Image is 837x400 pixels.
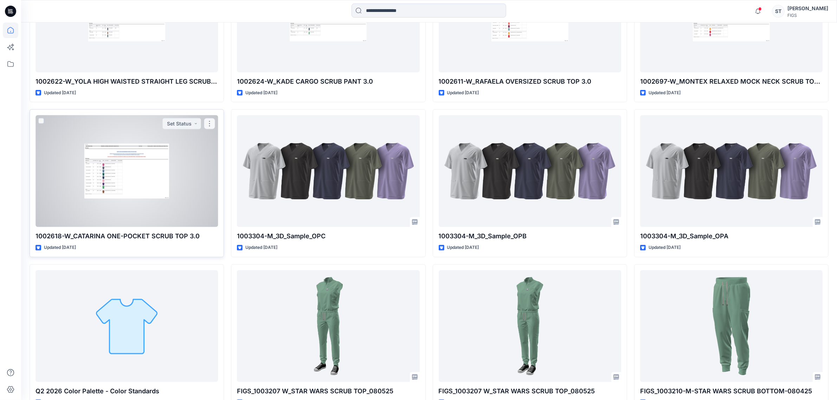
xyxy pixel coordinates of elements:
[640,386,823,396] p: FIGS_1003210-M-STAR WARS SCRUB BOTTOM-080425
[36,386,218,396] p: Q2 2026 Color Palette - Color Standards
[439,270,621,382] a: FIGS_1003207 W_STAR WARS SCRUB TOP_080525
[447,89,479,97] p: Updated [DATE]
[237,270,419,382] a: FIGS_1003207 W_STAR WARS SCRUB TOP_080525
[237,386,419,396] p: FIGS_1003207 W_STAR WARS SCRUB TOP_080525
[36,231,218,241] p: 1002618-W_CATARINA ONE-POCKET SCRUB TOP 3.0
[649,244,681,251] p: Updated [DATE]
[787,13,828,18] div: FIGS
[439,231,621,241] p: 1003304-M_3D_Sample_OPB
[649,89,681,97] p: Updated [DATE]
[237,77,419,86] p: 1002624-W_KADE CARGO SCRUB PANT 3.0
[245,89,277,97] p: Updated [DATE]
[237,231,419,241] p: 1003304-M_3D_Sample_OPC
[787,4,828,13] div: [PERSON_NAME]
[640,231,823,241] p: 1003304-M_3D_Sample_OPA
[36,77,218,86] p: 1002622-W_YOLA HIGH WAISTED STRAIGHT LEG SCRUB PANT 3.0
[245,244,277,251] p: Updated [DATE]
[640,115,823,227] a: 1003304-M_3D_Sample_OPA
[772,5,785,18] div: ST
[640,77,823,86] p: 1002697-W_MONTEX RELAXED MOCK NECK SCRUB TOP 3.0
[36,270,218,382] a: Q2 2026 Color Palette - Color Standards
[439,386,621,396] p: FIGS_1003207 W_STAR WARS SCRUB TOP_080525
[439,115,621,227] a: 1003304-M_3D_Sample_OPB
[640,270,823,382] a: FIGS_1003210-M-STAR WARS SCRUB BOTTOM-080425
[237,115,419,227] a: 1003304-M_3D_Sample_OPC
[447,244,479,251] p: Updated [DATE]
[44,244,76,251] p: Updated [DATE]
[44,89,76,97] p: Updated [DATE]
[36,115,218,227] a: 1002618-W_CATARINA ONE-POCKET SCRUB TOP 3.0
[439,77,621,86] p: 1002611-W_RAFAELA OVERSIZED SCRUB TOP 3.0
